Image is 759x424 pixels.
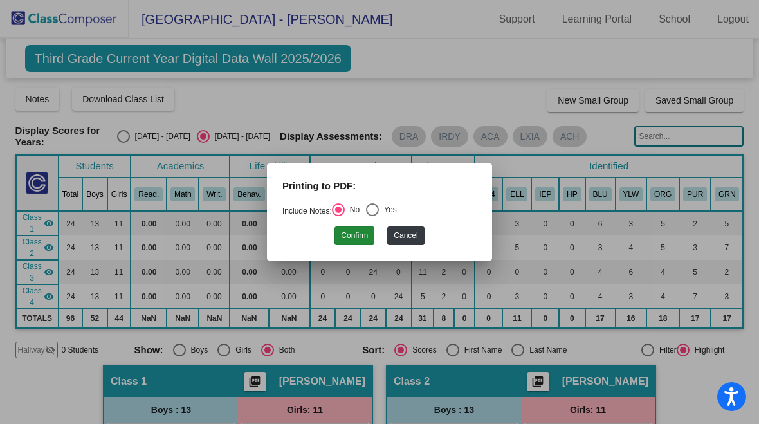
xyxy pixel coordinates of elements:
[282,207,397,216] mat-radio-group: Select an option
[345,204,360,216] div: No
[379,204,397,216] div: Yes
[282,207,332,216] a: Include Notes:
[387,226,424,245] button: Cancel
[334,226,374,245] button: Confirm
[282,179,356,194] label: Printing to PDF:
